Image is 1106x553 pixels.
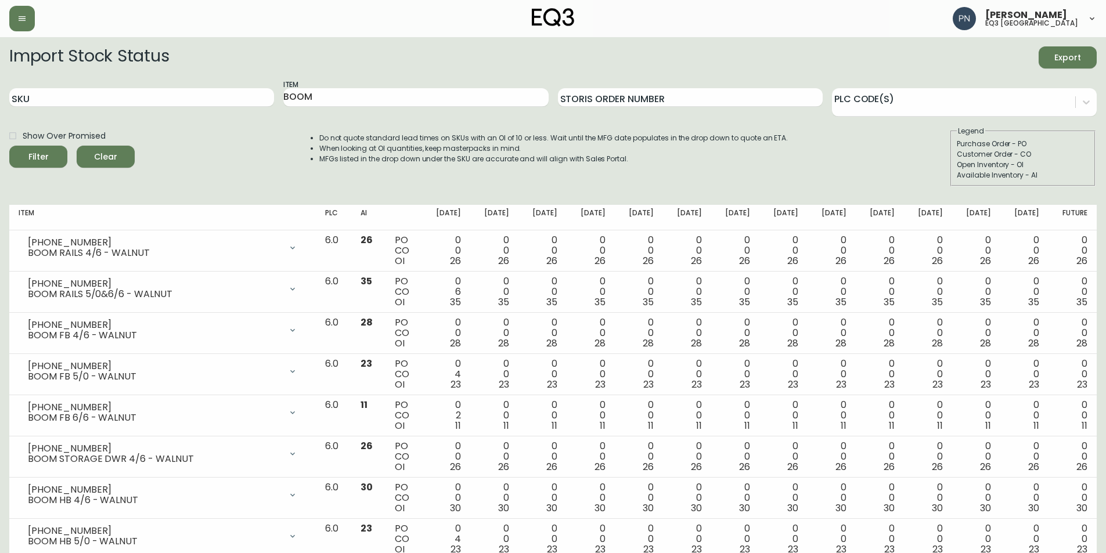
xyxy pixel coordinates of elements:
[672,482,702,514] div: 0 0
[480,482,509,514] div: 0 0
[865,482,895,514] div: 0 0
[691,460,702,474] span: 26
[884,501,895,515] span: 30
[624,317,654,349] div: 0 0
[395,419,405,432] span: OI
[1076,254,1087,268] span: 26
[787,460,798,474] span: 26
[316,436,351,478] td: 6.0
[1000,205,1049,230] th: [DATE]
[696,419,702,432] span: 11
[595,254,606,268] span: 26
[498,254,509,268] span: 26
[431,482,461,514] div: 0 0
[720,276,750,308] div: 0 0
[546,501,557,515] span: 30
[865,235,895,266] div: 0 0
[769,482,798,514] div: 0 0
[769,235,798,266] div: 0 0
[841,419,846,432] span: 11
[498,460,509,474] span: 26
[319,143,788,154] li: When looking at OI quantities, keep masterpacks in mind.
[932,378,943,391] span: 23
[28,443,281,454] div: [PHONE_NUMBER]
[913,235,943,266] div: 0 0
[961,482,991,514] div: 0 0
[643,337,654,350] span: 28
[395,460,405,474] span: OI
[1058,317,1087,349] div: 0 0
[787,501,798,515] span: 30
[1082,419,1087,432] span: 11
[624,276,654,308] div: 0 0
[980,337,991,350] span: 28
[316,395,351,436] td: 6.0
[835,501,846,515] span: 30
[672,359,702,390] div: 0 0
[431,441,461,472] div: 0 0
[884,460,895,474] span: 26
[672,276,702,308] div: 0 0
[431,235,461,266] div: 0 0
[28,361,281,371] div: [PHONE_NUMBER]
[672,400,702,431] div: 0 0
[600,419,606,432] span: 11
[361,233,373,247] span: 26
[450,501,461,515] span: 30
[361,439,373,453] span: 26
[953,7,976,30] img: 496f1288aca128e282dab2021d4f4334
[691,501,702,515] span: 30
[422,205,470,230] th: [DATE]
[395,501,405,515] span: OI
[316,313,351,354] td: 6.0
[19,359,307,384] div: [PHONE_NUMBER]BOOM FB 5/0 - WALNUT
[1077,378,1087,391] span: 23
[361,357,372,370] span: 23
[450,337,461,350] span: 28
[615,205,663,230] th: [DATE]
[361,480,373,494] span: 30
[1076,460,1087,474] span: 26
[9,46,169,68] h2: Import Stock Status
[913,317,943,349] div: 0 0
[691,337,702,350] span: 28
[720,441,750,472] div: 0 0
[1029,378,1039,391] span: 23
[643,295,654,309] span: 35
[316,478,351,519] td: 6.0
[957,170,1089,180] div: Available Inventory - AI
[865,359,895,390] div: 0 0
[19,523,307,549] div: [PHONE_NUMBER]BOOM HB 5/0 - WALNUT
[576,276,606,308] div: 0 0
[19,441,307,467] div: [PHONE_NUMBER]BOOM STORAGE DWR 4/6 - WALNUT
[395,400,413,431] div: PO CO
[691,295,702,309] span: 35
[865,441,895,472] div: 0 0
[1028,337,1039,350] span: 28
[817,400,846,431] div: 0 0
[624,235,654,266] div: 0 0
[643,254,654,268] span: 26
[28,371,281,382] div: BOOM FB 5/0 - WALNUT
[980,295,991,309] span: 35
[691,378,702,391] span: 23
[957,149,1089,160] div: Customer Order - CO
[480,400,509,431] div: 0 0
[720,359,750,390] div: 0 0
[985,419,991,432] span: 11
[450,295,461,309] span: 35
[361,274,372,288] span: 35
[817,482,846,514] div: 0 0
[595,295,606,309] span: 35
[792,419,798,432] span: 11
[865,317,895,349] div: 0 0
[788,378,798,391] span: 23
[961,359,991,390] div: 0 0
[518,205,567,230] th: [DATE]
[316,272,351,313] td: 6.0
[932,254,943,268] span: 26
[395,441,413,472] div: PO CO
[1010,317,1039,349] div: 0 0
[576,400,606,431] div: 0 0
[567,205,615,230] th: [DATE]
